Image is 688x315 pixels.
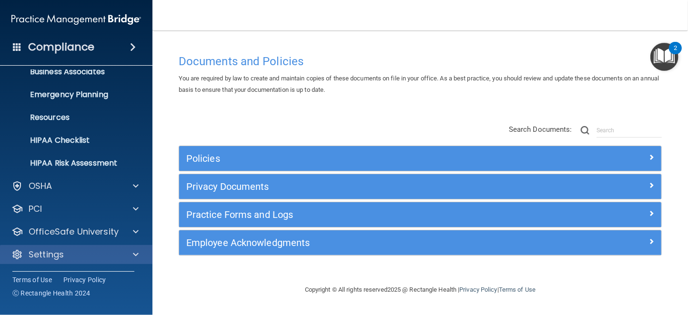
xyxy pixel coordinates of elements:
[28,40,94,54] h4: Compliance
[524,248,677,285] iframe: Drift Widget Chat Controller
[186,207,654,222] a: Practice Forms and Logs
[179,75,659,93] span: You are required by law to create and maintain copies of these documents on file in your office. ...
[186,181,534,192] h5: Privacy Documents
[29,180,52,192] p: OSHA
[6,136,136,145] p: HIPAA Checklist
[246,275,594,305] div: Copyright © All rights reserved 2025 @ Rectangle Health | |
[186,237,534,248] h5: Employee Acknowledgments
[581,126,589,135] img: ic-search.3b580494.png
[674,48,677,60] div: 2
[509,125,572,134] span: Search Documents:
[29,203,42,215] p: PCI
[186,151,654,166] a: Policies
[186,179,654,194] a: Privacy Documents
[6,67,136,77] p: Business Associates
[179,55,662,68] h4: Documents and Policies
[11,249,139,260] a: Settings
[11,180,139,192] a: OSHA
[63,275,106,285] a: Privacy Policy
[186,209,534,220] h5: Practice Forms and Logs
[6,90,136,99] p: Emergency Planning
[12,288,91,298] span: Ⓒ Rectangle Health 2024
[29,226,119,237] p: OfficeSafe University
[6,158,136,168] p: HIPAA Risk Assessment
[499,286,536,293] a: Terms of Use
[6,113,136,122] p: Resources
[11,226,139,237] a: OfficeSafe University
[12,275,52,285] a: Terms of Use
[459,286,497,293] a: Privacy Policy
[11,10,141,29] img: PMB logo
[597,123,662,138] input: Search
[186,235,654,250] a: Employee Acknowledgments
[650,43,678,71] button: Open Resource Center, 2 new notifications
[29,249,64,260] p: Settings
[186,153,534,164] h5: Policies
[11,203,139,215] a: PCI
